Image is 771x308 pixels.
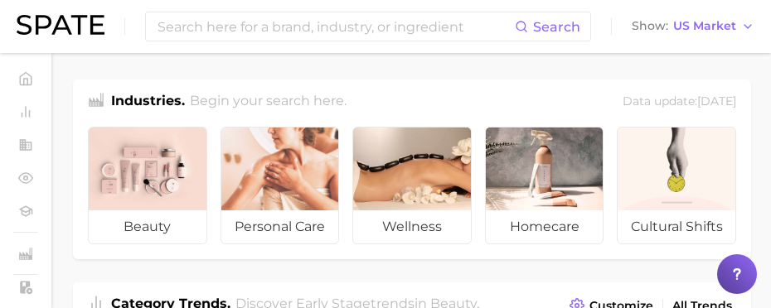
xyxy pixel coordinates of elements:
[673,22,736,31] span: US Market
[617,127,736,244] a: cultural shifts
[88,127,207,244] a: beauty
[486,210,604,243] span: homecare
[352,127,472,244] a: wellness
[156,12,515,41] input: Search here for a brand, industry, or ingredient
[190,91,347,113] h2: Begin your search here.
[485,127,604,244] a: homecare
[17,15,104,35] img: SPATE
[623,91,736,113] div: Data update: [DATE]
[221,127,340,244] a: personal care
[618,210,735,243] span: cultural shifts
[632,22,668,31] span: Show
[111,91,185,113] h1: Industries.
[628,16,759,37] button: ShowUS Market
[533,19,580,35] span: Search
[353,210,471,243] span: wellness
[89,210,206,243] span: beauty
[221,210,339,243] span: personal care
